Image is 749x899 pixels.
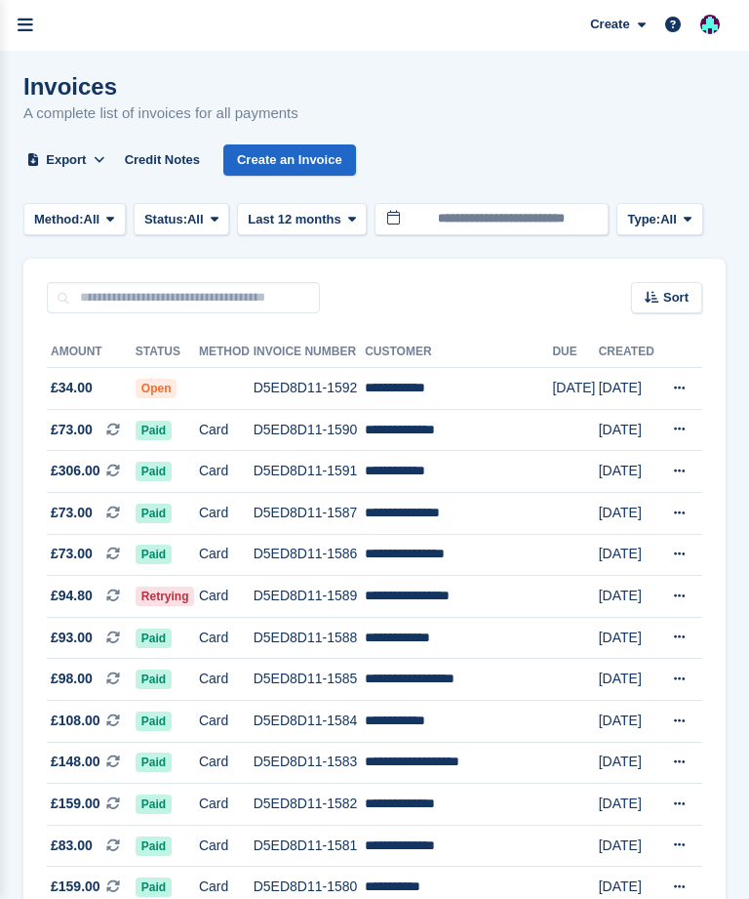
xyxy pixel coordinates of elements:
[199,409,254,451] td: Card
[51,711,100,731] span: £108.00
[136,462,172,481] span: Paid
[599,368,658,410] td: [DATE]
[199,742,254,784] td: Card
[136,379,177,398] span: Open
[590,15,629,34] span: Create
[144,210,187,229] span: Status:
[199,784,254,826] td: Card
[599,617,658,659] td: [DATE]
[51,752,100,772] span: £148.00
[136,545,172,564] span: Paid
[599,700,658,742] td: [DATE]
[254,700,365,742] td: D5ED8D11-1584
[254,534,365,576] td: D5ED8D11-1586
[254,451,365,493] td: D5ED8D11-1591
[248,210,340,229] span: Last 12 months
[47,337,136,368] th: Amount
[23,102,298,125] p: A complete list of invoices for all payments
[254,784,365,826] td: D5ED8D11-1582
[51,586,93,606] span: £94.80
[199,337,254,368] th: Method
[187,210,204,229] span: All
[552,368,598,410] td: [DATE]
[365,337,552,368] th: Customer
[599,742,658,784] td: [DATE]
[627,210,660,229] span: Type:
[254,617,365,659] td: D5ED8D11-1588
[616,203,702,235] button: Type: All
[23,203,126,235] button: Method: All
[599,534,658,576] td: [DATE]
[599,825,658,867] td: [DATE]
[552,337,598,368] th: Due
[134,203,229,235] button: Status: All
[199,825,254,867] td: Card
[117,144,208,177] a: Credit Notes
[599,337,658,368] th: Created
[23,73,298,100] h1: Invoices
[700,15,720,34] img: Simon Gardner
[136,670,172,689] span: Paid
[23,144,109,177] button: Export
[136,878,172,897] span: Paid
[136,629,172,648] span: Paid
[136,795,172,814] span: Paid
[51,378,93,398] span: £34.00
[599,409,658,451] td: [DATE]
[199,451,254,493] td: Card
[223,144,356,177] a: Create an Invoice
[34,210,84,229] span: Method:
[254,492,365,534] td: D5ED8D11-1587
[199,576,254,618] td: Card
[51,628,93,648] span: £93.00
[599,576,658,618] td: [DATE]
[599,784,658,826] td: [DATE]
[199,700,254,742] td: Card
[51,836,93,856] span: £83.00
[254,409,365,451] td: D5ED8D11-1590
[136,587,195,606] span: Retrying
[136,421,172,440] span: Paid
[199,492,254,534] td: Card
[199,659,254,701] td: Card
[51,794,100,814] span: £159.00
[254,576,365,618] td: D5ED8D11-1589
[237,203,367,235] button: Last 12 months
[84,210,100,229] span: All
[51,877,100,897] span: £159.00
[51,503,93,523] span: £73.00
[46,150,86,170] span: Export
[254,368,365,410] td: D5ED8D11-1592
[51,669,93,689] span: £98.00
[51,461,100,481] span: £306.00
[136,337,199,368] th: Status
[199,617,254,659] td: Card
[663,288,689,307] span: Sort
[136,753,172,772] span: Paid
[51,420,93,440] span: £73.00
[599,451,658,493] td: [DATE]
[199,534,254,576] td: Card
[136,712,172,731] span: Paid
[254,742,365,784] td: D5ED8D11-1583
[660,210,677,229] span: All
[51,544,93,564] span: £73.00
[254,825,365,867] td: D5ED8D11-1581
[254,337,365,368] th: Invoice Number
[599,659,658,701] td: [DATE]
[599,492,658,534] td: [DATE]
[136,504,172,523] span: Paid
[136,837,172,856] span: Paid
[254,659,365,701] td: D5ED8D11-1585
